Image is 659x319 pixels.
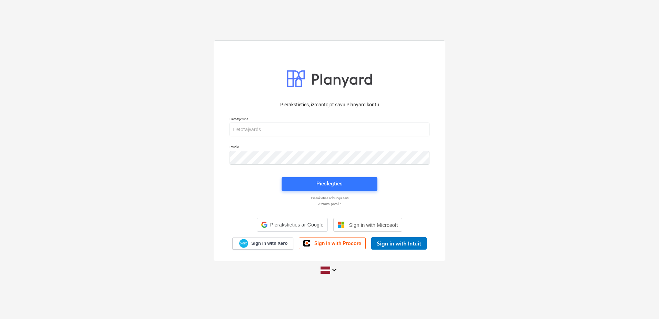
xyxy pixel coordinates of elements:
[251,240,287,246] span: Sign in with Xero
[239,239,248,248] img: Xero logo
[338,221,345,228] img: Microsoft logo
[270,222,324,228] span: Pierakstieties ar Google
[226,202,433,206] a: Aizmirsi paroli?
[299,238,366,249] a: Sign in with Procore
[282,177,377,191] button: Pieslēgties
[230,117,429,123] p: Lietotājvārds
[230,123,429,136] input: Lietotājvārds
[314,240,361,246] span: Sign in with Procore
[257,218,328,232] div: Pierakstieties ar Google
[230,145,429,151] p: Parole
[330,266,338,274] i: keyboard_arrow_down
[226,196,433,200] a: Piesakieties ar burvju saiti
[349,222,398,228] span: Sign in with Microsoft
[232,238,294,250] a: Sign in with Xero
[230,101,429,108] p: Pierakstieties, izmantojot savu Planyard kontu
[316,179,343,188] div: Pieslēgties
